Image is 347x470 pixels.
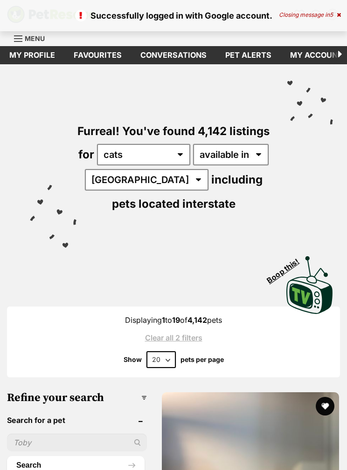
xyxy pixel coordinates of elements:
[279,12,341,18] div: Closing message in
[7,391,147,404] h3: Refine your search
[265,251,308,285] span: Boop this!
[112,173,263,211] span: including pets located interstate
[172,315,180,325] strong: 19
[286,248,333,316] a: Boop this!
[14,29,51,46] a: Menu
[187,315,207,325] strong: 4,142
[180,356,224,363] label: pets per page
[125,315,222,325] span: Displaying to of pets
[286,256,333,314] img: PetRescue TV logo
[25,34,45,42] span: Menu
[21,334,326,342] a: Clear all 2 filters
[316,397,334,416] button: favourite
[77,124,270,161] span: Furreal! You've found 4,142 listings for
[124,356,142,363] span: Show
[9,9,338,22] p: Successfully logged in with Google account.
[7,416,147,424] header: Search for a pet
[7,434,147,451] input: Toby
[64,46,131,64] a: Favourites
[330,11,333,18] span: 5
[216,46,281,64] a: Pet alerts
[162,315,165,325] strong: 1
[131,46,216,64] a: conversations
